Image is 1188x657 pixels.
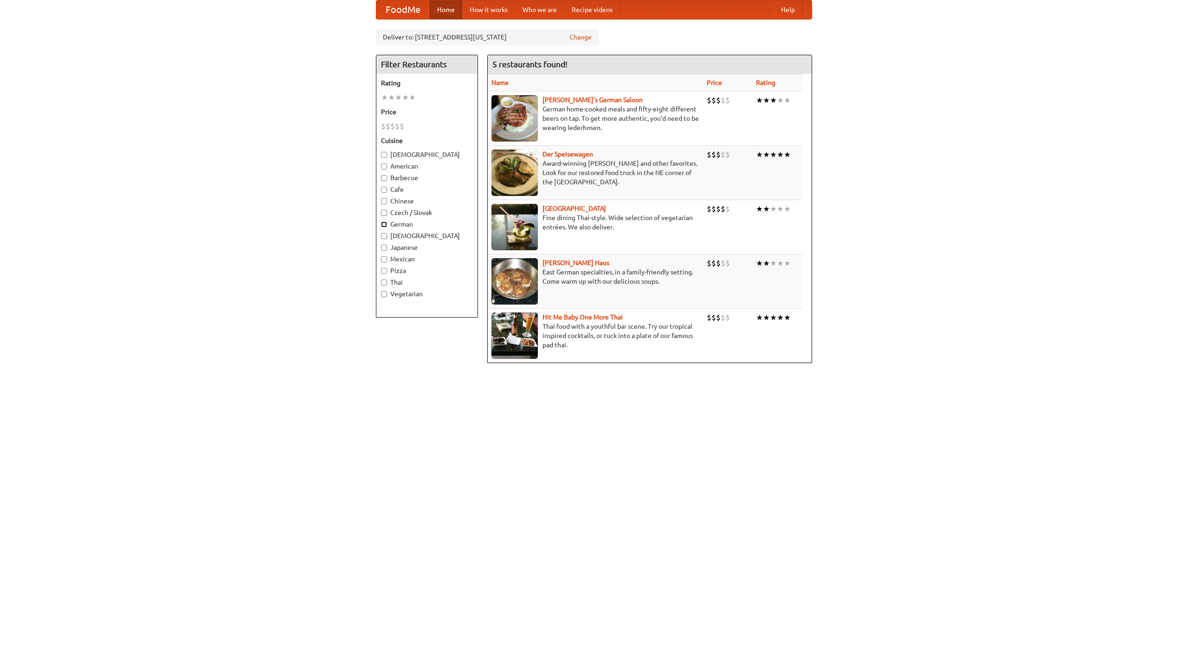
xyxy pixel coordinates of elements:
li: $ [386,121,390,131]
input: American [381,163,387,169]
a: [PERSON_NAME] Haus [542,259,609,267]
li: ★ [388,92,395,103]
input: Czech / Slovak [381,210,387,216]
li: $ [707,150,711,160]
li: ★ [777,204,784,214]
li: ★ [395,92,402,103]
a: How it works [462,0,515,19]
a: [PERSON_NAME]'s German Saloon [542,96,643,104]
li: $ [716,95,721,105]
li: $ [711,258,716,268]
a: Price [707,79,722,86]
li: $ [707,95,711,105]
li: ★ [784,95,791,105]
label: German [381,220,473,229]
li: $ [711,204,716,214]
li: $ [725,258,730,268]
h5: Rating [381,78,473,88]
input: Mexican [381,256,387,262]
li: ★ [784,258,791,268]
li: ★ [770,204,777,214]
li: $ [400,121,404,131]
p: Award-winning [PERSON_NAME] and other favorites. Look for our restored food truck in the NE corne... [491,159,699,187]
input: [DEMOGRAPHIC_DATA] [381,233,387,239]
label: Mexican [381,254,473,264]
li: ★ [756,204,763,214]
li: $ [707,204,711,214]
li: $ [725,204,730,214]
p: German home-cooked meals and fifty-eight different beers on tap. To get more authentic, you'd nee... [491,104,699,132]
li: ★ [777,95,784,105]
img: esthers.jpg [491,95,538,142]
a: Change [569,33,592,42]
li: $ [707,258,711,268]
li: ★ [777,258,784,268]
li: ★ [756,150,763,160]
input: Barbecue [381,175,387,181]
p: Fine dining Thai-style. Wide selection of vegetarian entrées. We also deliver. [491,213,699,232]
li: ★ [763,204,770,214]
li: $ [721,312,725,323]
li: ★ [763,312,770,323]
label: Pizza [381,266,473,275]
a: Who we are [515,0,564,19]
ng-pluralize: 5 restaurants found! [492,60,568,69]
li: $ [725,312,730,323]
input: Thai [381,280,387,286]
label: Barbecue [381,173,473,182]
input: Pizza [381,268,387,274]
li: ★ [770,95,777,105]
h4: Filter Restaurants [376,55,478,74]
li: $ [381,121,386,131]
a: Hit Me Baby One More Thai [542,313,623,321]
a: Der Speisewagen [542,150,593,158]
li: ★ [763,150,770,160]
img: babythai.jpg [491,312,538,359]
li: $ [716,204,721,214]
a: FoodMe [376,0,430,19]
li: $ [707,312,711,323]
li: $ [711,312,716,323]
li: $ [721,258,725,268]
li: ★ [756,95,763,105]
label: [DEMOGRAPHIC_DATA] [381,150,473,159]
li: $ [725,150,730,160]
li: $ [725,95,730,105]
img: speisewagen.jpg [491,150,538,196]
img: kohlhaus.jpg [491,258,538,305]
li: ★ [756,312,763,323]
li: ★ [763,258,770,268]
label: Chinese [381,196,473,206]
h5: Cuisine [381,136,473,145]
input: Chinese [381,198,387,204]
li: ★ [770,258,777,268]
li: ★ [784,150,791,160]
li: ★ [777,312,784,323]
li: $ [716,258,721,268]
li: ★ [756,258,763,268]
li: ★ [381,92,388,103]
li: ★ [763,95,770,105]
li: ★ [402,92,409,103]
a: Help [774,0,802,19]
img: satay.jpg [491,204,538,250]
li: $ [721,150,725,160]
a: Recipe videos [564,0,620,19]
a: Home [430,0,462,19]
label: Czech / Slovak [381,208,473,217]
input: Vegetarian [381,291,387,297]
label: [DEMOGRAPHIC_DATA] [381,231,473,241]
div: Deliver to: [STREET_ADDRESS][US_STATE] [376,29,599,46]
a: Rating [756,79,775,86]
li: $ [395,121,400,131]
p: East German specialties, in a family-friendly setting. Come warm up with our delicious soups. [491,267,699,286]
label: Japanese [381,243,473,252]
input: German [381,221,387,228]
li: ★ [770,312,777,323]
input: Japanese [381,245,387,251]
li: ★ [777,150,784,160]
li: $ [721,95,725,105]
